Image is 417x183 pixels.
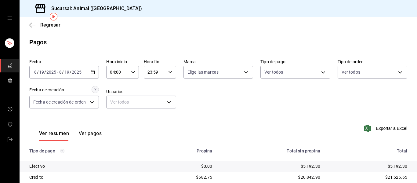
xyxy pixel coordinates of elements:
[106,60,139,64] label: Hora inicio
[44,70,46,75] span: /
[365,125,407,132] button: Exportar a Excel
[260,60,330,64] label: Tipo de pago
[29,174,139,180] div: Credito
[29,22,60,28] button: Regresar
[187,69,219,75] span: Elige las marcas
[342,69,360,75] span: Ver todos
[149,148,212,153] div: Propina
[149,163,212,169] div: $0.00
[338,60,407,64] label: Tipo de orden
[7,16,12,21] button: open drawer
[46,70,56,75] input: ----
[330,174,407,180] div: $21,525.65
[106,90,176,94] label: Usuarios
[40,22,60,28] span: Regresar
[70,70,71,75] span: /
[46,5,142,12] h3: Sucursal: Animal ([GEOGRAPHIC_DATA])
[149,174,212,180] div: $682.75
[39,130,102,141] div: navigation tabs
[264,69,283,75] span: Ver todos
[144,60,176,64] label: Hora fin
[37,70,39,75] span: /
[29,60,99,64] label: Fecha
[106,96,176,108] div: Ver todos
[34,70,37,75] input: --
[62,70,64,75] span: /
[39,130,69,141] button: Ver resumen
[29,87,64,93] div: Fecha de creación
[330,148,407,153] div: Total
[39,70,44,75] input: --
[50,13,57,20] img: Tooltip marker
[222,163,320,169] div: $5,192.30
[33,99,86,105] span: Fecha de creación de orden
[71,70,82,75] input: ----
[57,70,58,75] span: -
[64,70,70,75] input: --
[222,174,320,180] div: $20,842.90
[29,148,139,153] div: Tipo de pago
[79,130,102,141] button: Ver pagos
[29,38,47,47] div: Pagos
[60,149,64,153] svg: Los pagos realizados con Pay y otras terminales son montos brutos.
[59,70,62,75] input: --
[222,148,320,153] div: Total sin propina
[29,163,139,169] div: Efectivo
[183,60,253,64] label: Marca
[330,163,407,169] div: $5,192.30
